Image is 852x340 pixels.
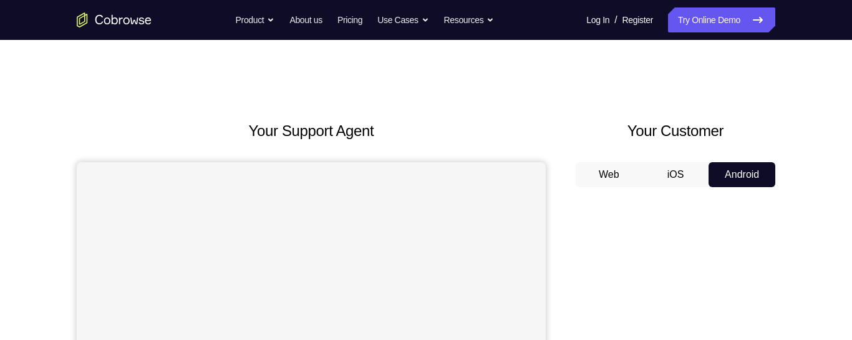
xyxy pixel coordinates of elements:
button: iOS [642,162,709,187]
button: Resources [444,7,495,32]
button: Android [709,162,775,187]
button: Web [576,162,642,187]
button: Use Cases [377,7,428,32]
a: Pricing [337,7,362,32]
a: Log In [586,7,609,32]
h2: Your Support Agent [77,120,546,142]
span: / [614,12,617,27]
a: About us [289,7,322,32]
button: Product [236,7,275,32]
a: Register [622,7,653,32]
a: Go to the home page [77,12,152,27]
a: Try Online Demo [668,7,775,32]
h2: Your Customer [576,120,775,142]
